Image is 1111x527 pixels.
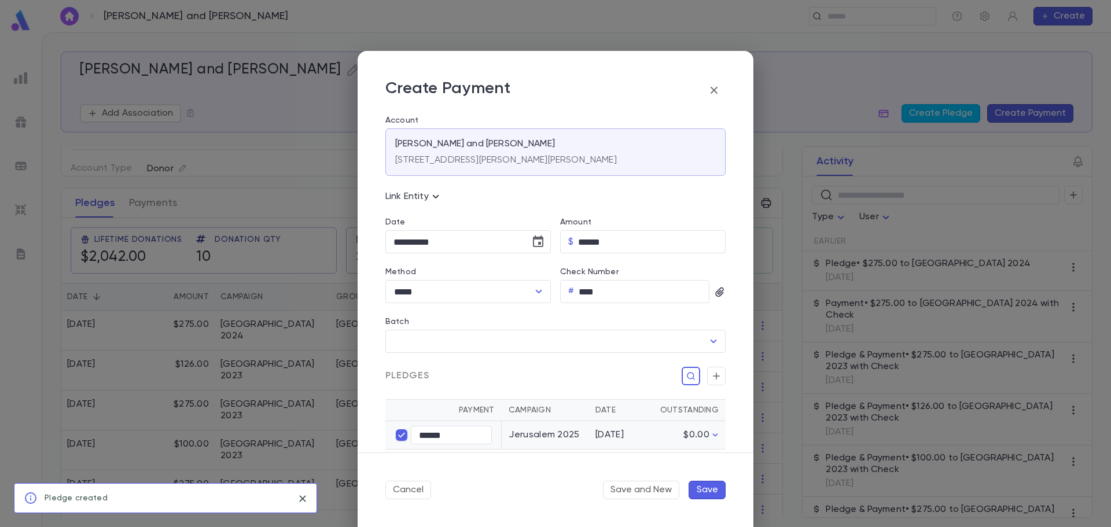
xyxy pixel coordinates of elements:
th: Payment [385,400,502,421]
label: Account [385,116,726,125]
th: Date [588,400,648,421]
th: Outstanding [648,400,726,421]
p: # [568,286,574,297]
button: Choose date, selected date is Sep 2, 2025 [527,230,550,253]
button: Open [531,283,547,300]
button: Open [705,333,722,349]
p: [PERSON_NAME] and [PERSON_NAME] [395,138,555,150]
label: Batch [385,317,409,326]
p: Link Entity [385,190,443,204]
p: Create Payment [385,79,510,102]
label: Date [385,218,551,227]
span: Pledges [385,370,429,382]
td: $0.00 [648,421,726,449]
button: Cancel [385,481,431,499]
td: Jerusalem 2025 [502,421,588,449]
div: [DATE] [595,429,641,441]
p: [STREET_ADDRESS][PERSON_NAME][PERSON_NAME] [395,154,617,166]
label: Amount [560,218,591,227]
label: Check Number [560,267,619,277]
label: Method [385,267,416,277]
th: Campaign [502,400,588,421]
p: $ [568,236,573,248]
button: Save [689,481,726,499]
button: close [293,489,312,508]
button: Save and New [603,481,679,499]
div: Pledge created [45,487,108,509]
